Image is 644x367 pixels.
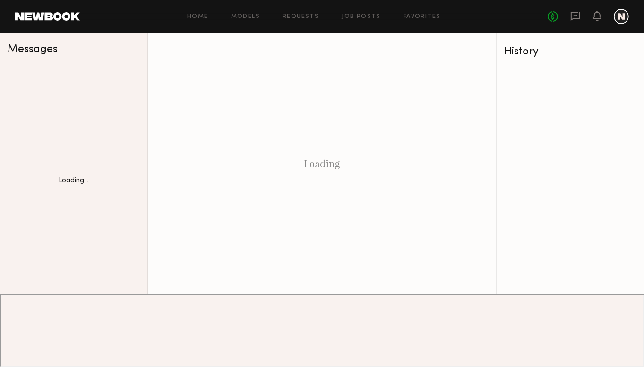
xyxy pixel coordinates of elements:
a: Favorites [404,14,441,20]
div: Loading... [59,177,89,184]
a: Requests [283,14,319,20]
a: Home [187,14,208,20]
a: Job Posts [342,14,381,20]
div: Loading [148,33,496,294]
div: History [504,46,636,57]
span: Messages [8,44,58,55]
a: Models [231,14,260,20]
